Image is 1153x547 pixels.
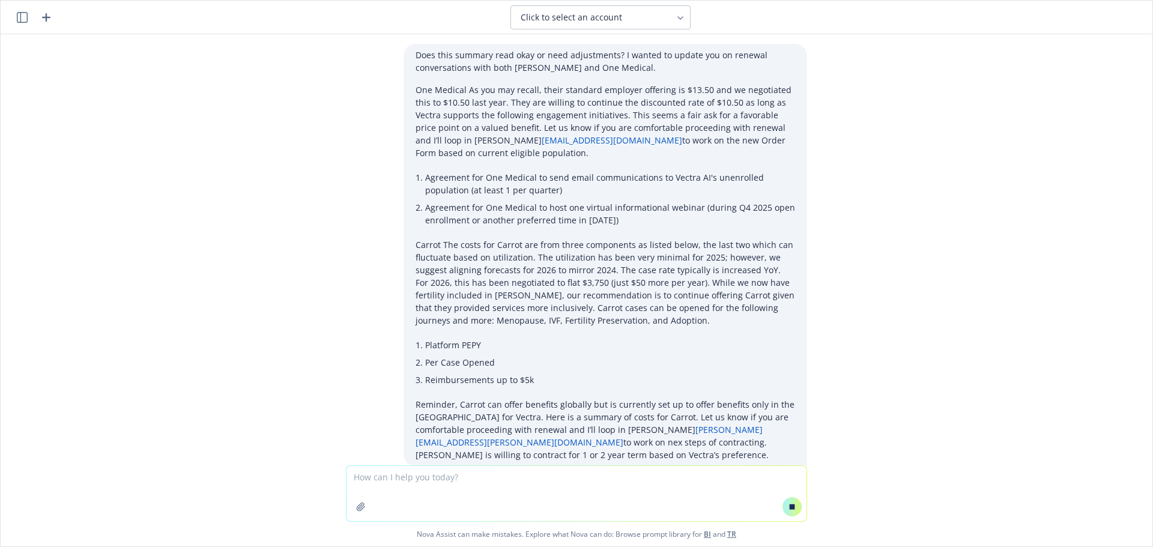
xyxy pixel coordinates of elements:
[416,83,795,159] p: One Medical As you may recall, their standard employer offering is $13.50 and we negotiated this ...
[425,169,795,199] li: Agreement for One Medical to send email communications to Vectra AI's unenrolled population (at l...
[416,238,795,327] p: Carrot The costs for Carrot are from three components as listed below, the last two which can flu...
[704,529,711,539] a: BI
[425,199,795,229] li: Agreement for One Medical to host one virtual informational webinar (during Q4 2025 open enrollme...
[425,354,795,371] li: Per Case Opened
[542,134,682,146] a: [EMAIL_ADDRESS][DOMAIN_NAME]
[510,5,691,29] button: Click to select an account
[425,336,795,354] li: Platform PEPY
[416,398,795,461] p: Reminder, Carrot can offer benefits globally but is currently set up to offer benefits only in th...
[727,529,736,539] a: TR
[521,11,622,23] span: Click to select an account
[416,49,795,74] p: Does this summary read okay or need adjustments? I wanted to update you on renewal conversations ...
[425,371,795,388] li: Reimbursements up to $5k
[5,522,1148,546] span: Nova Assist can make mistakes. Explore what Nova can do: Browse prompt library for and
